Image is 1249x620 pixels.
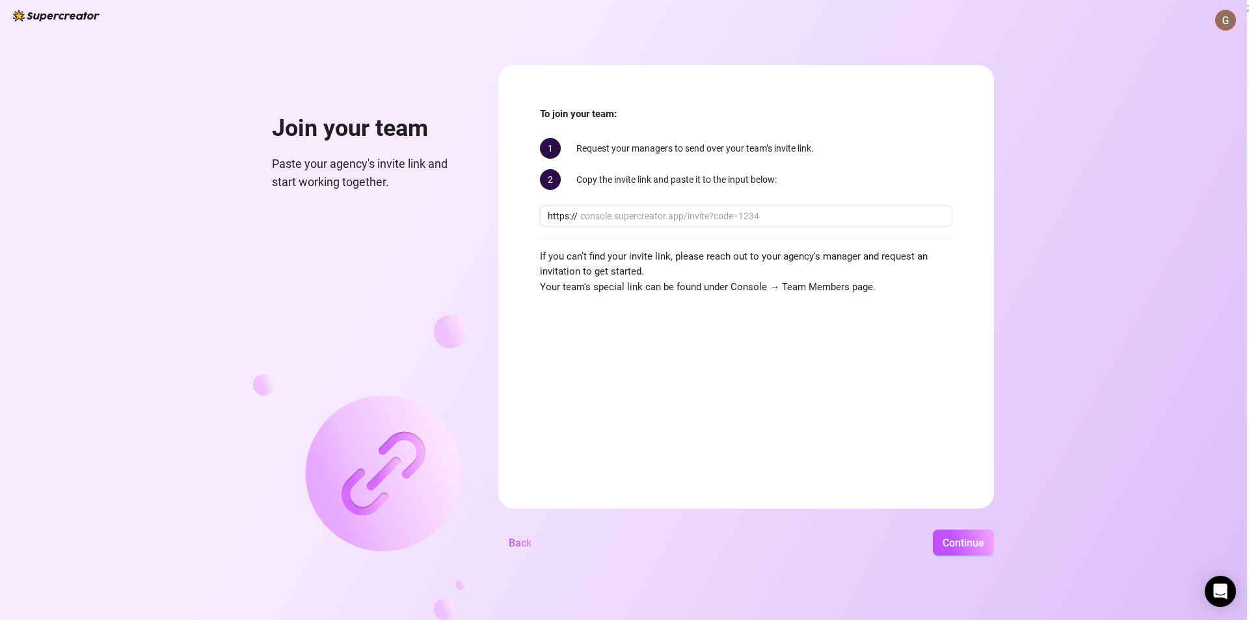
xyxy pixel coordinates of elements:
[272,115,467,143] h1: Join your team
[540,108,617,120] strong: To join your team:
[548,209,578,223] span: https://
[540,138,952,159] div: Request your managers to send over your team’s invite link.
[540,138,561,159] span: 1
[580,209,945,223] input: console.supercreator.app/invite?code=1234
[933,530,994,556] button: Continue
[540,169,952,190] div: Copy the invite link and paste it to the input below:
[943,537,984,549] span: Continue
[1216,10,1235,30] img: ACg8ocIdtosAALjXipXLHJJsTUeUZa3NfMlDrOfAVqq8aS4gvdyyIQ=s96-c
[498,530,542,556] button: Back
[540,169,561,190] span: 2
[509,537,531,549] span: Back
[1205,576,1236,607] div: Open Intercom Messenger
[540,249,952,295] span: If you can’t find your invite link, please reach out to your agency's manager and request an invi...
[272,155,467,192] span: Paste your agency's invite link and start working together.
[13,10,100,21] img: logo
